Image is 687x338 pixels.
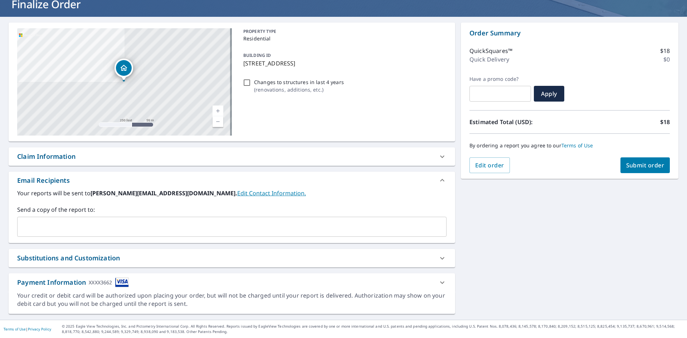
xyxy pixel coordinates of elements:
[115,278,129,287] img: cardImage
[237,189,306,197] a: EditContactInfo
[89,278,112,287] div: XXXX3662
[17,253,120,263] div: Substitutions and Customization
[469,46,512,55] p: QuickSquares™
[91,189,237,197] b: [PERSON_NAME][EMAIL_ADDRESS][DOMAIN_NAME].
[114,59,133,81] div: Dropped pin, building 1, Residential property, 2665 Huntington Ave Minneapolis, MN 55416
[254,78,344,86] p: Changes to structures in last 4 years
[243,28,444,35] p: PROPERTY TYPE
[17,205,447,214] label: Send a copy of the report to:
[620,157,670,173] button: Submit order
[213,106,223,116] a: Current Level 17, Zoom In
[663,55,670,64] p: $0
[243,35,444,42] p: Residential
[561,142,593,149] a: Terms of Use
[62,324,683,334] p: © 2025 Eagle View Technologies, Inc. and Pictometry International Corp. All Rights Reserved. Repo...
[9,172,455,189] div: Email Recipients
[17,152,75,161] div: Claim Information
[243,52,271,58] p: BUILDING ID
[17,292,447,308] div: Your credit or debit card will be authorized upon placing your order, but will not be charged unt...
[17,189,447,197] label: Your reports will be sent to
[4,327,26,332] a: Terms of Use
[469,55,509,64] p: Quick Delivery
[469,28,670,38] p: Order Summary
[9,273,455,292] div: Payment InformationXXXX3662cardImage
[243,59,444,68] p: [STREET_ADDRESS]
[469,157,510,173] button: Edit order
[660,118,670,126] p: $18
[469,76,531,82] label: Have a promo code?
[626,161,664,169] span: Submit order
[469,142,670,149] p: By ordering a report you agree to our
[9,147,455,166] div: Claim Information
[469,118,570,126] p: Estimated Total (USD):
[540,90,559,98] span: Apply
[213,116,223,127] a: Current Level 17, Zoom Out
[9,249,455,267] div: Substitutions and Customization
[475,161,504,169] span: Edit order
[28,327,51,332] a: Privacy Policy
[17,176,70,185] div: Email Recipients
[4,327,51,331] p: |
[534,86,564,102] button: Apply
[254,86,344,93] p: ( renovations, additions, etc. )
[660,46,670,55] p: $18
[17,278,129,287] div: Payment Information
